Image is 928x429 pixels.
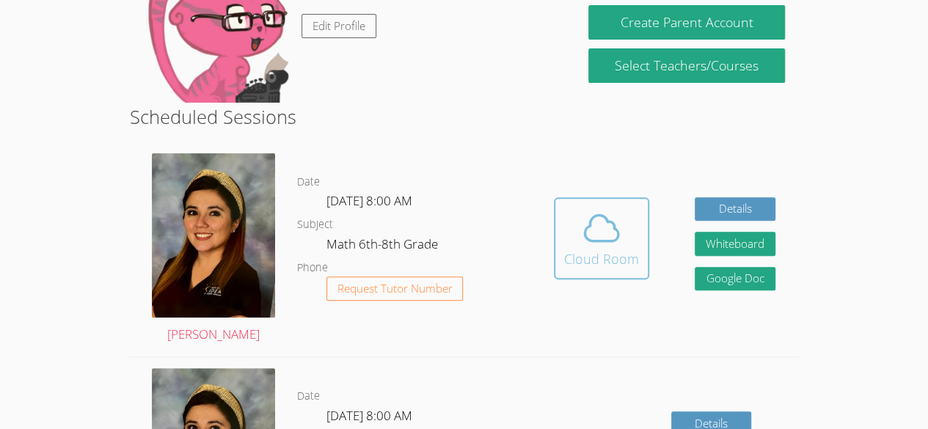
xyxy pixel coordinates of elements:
[326,407,412,424] span: [DATE] 8:00 AM
[297,259,328,277] dt: Phone
[326,276,464,301] button: Request Tutor Number
[337,283,453,294] span: Request Tutor Number
[297,216,333,234] dt: Subject
[695,267,775,291] a: Google Doc
[326,234,441,259] dd: Math 6th-8th Grade
[297,173,320,191] dt: Date
[326,192,412,209] span: [DATE] 8:00 AM
[297,387,320,406] dt: Date
[130,103,798,131] h2: Scheduled Sessions
[302,14,376,38] a: Edit Profile
[152,153,275,318] img: avatar.png
[695,197,775,221] a: Details
[554,197,649,279] button: Cloud Room
[588,5,784,40] button: Create Parent Account
[588,48,784,83] a: Select Teachers/Courses
[564,249,639,269] div: Cloud Room
[695,232,775,256] button: Whiteboard
[152,153,275,345] a: [PERSON_NAME]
